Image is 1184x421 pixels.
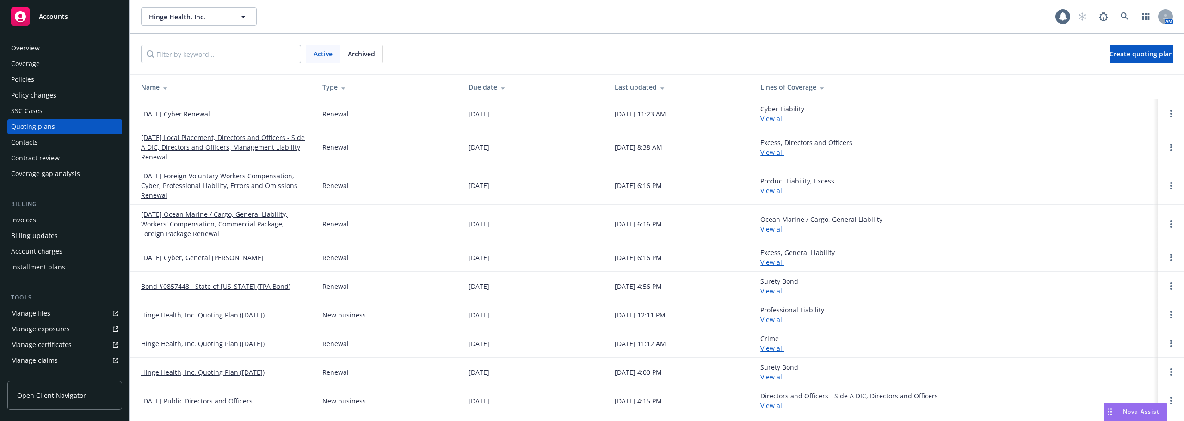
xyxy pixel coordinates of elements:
[760,305,824,324] div: Professional Liability
[11,88,56,103] div: Policy changes
[322,339,349,348] div: Renewal
[7,244,122,259] a: Account charges
[7,4,122,30] a: Accounts
[7,200,122,209] div: Billing
[1165,395,1177,406] a: Open options
[760,372,784,381] a: View all
[760,114,784,123] a: View all
[615,109,666,119] div: [DATE] 11:23 AM
[1165,281,1177,292] a: Open options
[141,339,265,348] a: Hinge Health, Inc. Quoting Plan ([DATE])
[469,396,489,406] div: [DATE]
[1110,49,1173,58] span: Create quoting plan
[760,258,784,267] a: View all
[615,253,662,262] div: [DATE] 6:16 PM
[615,181,662,190] div: [DATE] 6:16 PM
[469,181,489,190] div: [DATE]
[141,281,290,291] a: Bond #0857448 - State of [US_STATE] (TPA Bond)
[11,104,43,118] div: SSC Cases
[141,82,308,92] div: Name
[322,310,366,320] div: New business
[322,181,349,190] div: Renewal
[469,82,600,92] div: Due date
[469,109,489,119] div: [DATE]
[11,353,58,368] div: Manage claims
[760,138,852,157] div: Excess, Directors and Officers
[469,310,489,320] div: [DATE]
[760,334,784,353] div: Crime
[1104,403,1116,421] div: Drag to move
[760,176,834,195] div: Product Liability, Excess
[141,109,210,119] a: [DATE] Cyber Renewal
[7,228,122,243] a: Billing updates
[1137,7,1155,26] a: Switch app
[11,228,58,243] div: Billing updates
[7,369,122,384] a: Manage BORs
[141,133,308,162] a: [DATE] Local Placement, Directors and Officers - Side A DIC, Directors and Officers, Management L...
[760,248,835,267] div: Excess, General Liability
[1165,338,1177,349] a: Open options
[1104,403,1167,421] button: Nova Assist
[760,82,1151,92] div: Lines of Coverage
[760,315,784,324] a: View all
[11,151,60,165] div: Contract review
[141,171,308,200] a: [DATE] Foreign Voluntary Workers Compensation, Cyber, Professional Liability, Errors and Omission...
[11,244,62,259] div: Account charges
[141,396,253,406] a: [DATE] Public Directors and Officers
[141,45,301,63] input: Filter by keyword...
[760,401,784,410] a: View all
[7,135,122,150] a: Contacts
[7,353,122,368] a: Manage claims
[1123,408,1159,415] span: Nova Assist
[149,12,229,22] span: Hinge Health, Inc.
[1073,7,1091,26] a: Start snowing
[7,213,122,227] a: Invoices
[1165,219,1177,230] a: Open options
[7,337,122,352] a: Manage certificates
[7,306,122,321] a: Manage files
[11,72,34,87] div: Policies
[760,186,784,195] a: View all
[322,281,349,291] div: Renewal
[469,339,489,348] div: [DATE]
[615,396,662,406] div: [DATE] 4:15 PM
[1110,45,1173,63] a: Create quoting plan
[760,344,784,353] a: View all
[7,151,122,165] a: Contract review
[11,56,40,71] div: Coverage
[760,214,882,234] div: Ocean Marine / Cargo, General Liability
[141,310,265,320] a: Hinge Health, Inc. Quoting Plan ([DATE])
[1165,366,1177,378] a: Open options
[615,281,662,291] div: [DATE] 4:56 PM
[11,119,55,134] div: Quoting plans
[322,219,349,229] div: Renewal
[1165,180,1177,191] a: Open options
[11,166,80,181] div: Coverage gap analysis
[7,322,122,336] a: Manage exposures
[760,148,784,157] a: View all
[1094,7,1113,26] a: Report a Bug
[469,142,489,152] div: [DATE]
[7,88,122,103] a: Policy changes
[322,142,349,152] div: Renewal
[7,293,122,302] div: Tools
[760,276,798,296] div: Surety Bond
[615,367,662,377] div: [DATE] 4:00 PM
[7,166,122,181] a: Coverage gap analysis
[11,337,72,352] div: Manage certificates
[11,213,36,227] div: Invoices
[11,306,50,321] div: Manage files
[1165,142,1177,153] a: Open options
[322,396,366,406] div: New business
[11,41,40,55] div: Overview
[7,119,122,134] a: Quoting plans
[760,225,784,233] a: View all
[322,253,349,262] div: Renewal
[7,41,122,55] a: Overview
[11,369,55,384] div: Manage BORs
[469,367,489,377] div: [DATE]
[141,209,308,238] a: [DATE] Ocean Marine / Cargo, General Liability, Workers' Compensation, Commercial Package, Foreig...
[760,391,938,410] div: Directors and Officers - Side A DIC, Directors and Officers
[39,13,68,20] span: Accounts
